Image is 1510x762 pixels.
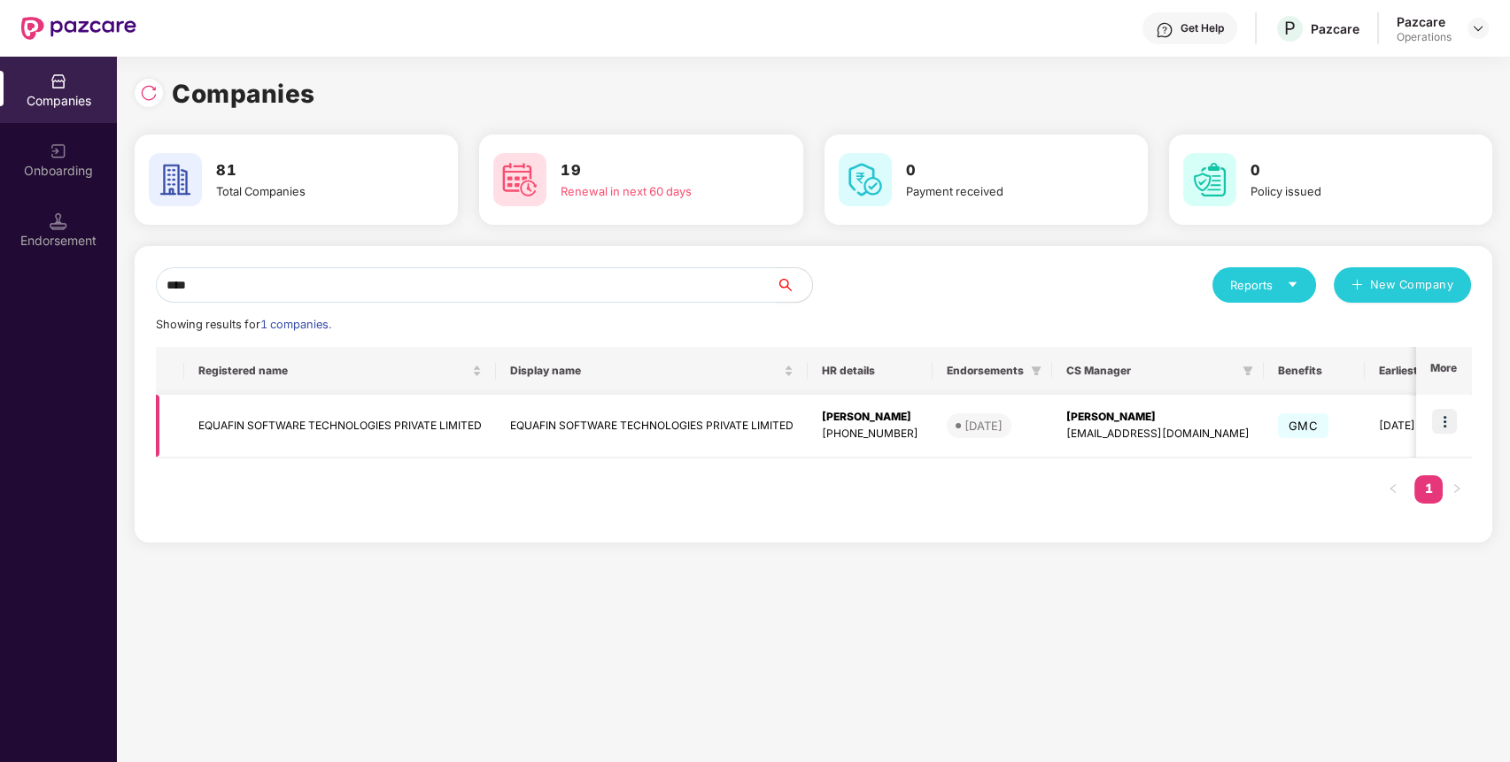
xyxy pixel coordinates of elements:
[964,417,1003,435] div: [DATE]
[947,364,1024,378] span: Endorsements
[216,182,408,200] div: Total Companies
[839,153,892,206] img: svg+xml;base64,PHN2ZyB4bWxucz0iaHR0cDovL3d3dy53My5vcmcvMjAwMC9zdmciIHdpZHRoPSI2MCIgaGVpZ2h0PSI2MC...
[1183,153,1236,206] img: svg+xml;base64,PHN2ZyB4bWxucz0iaHR0cDovL3d3dy53My5vcmcvMjAwMC9zdmciIHdpZHRoPSI2MCIgaGVpZ2h0PSI2MC...
[1243,366,1253,376] span: filter
[1471,21,1485,35] img: svg+xml;base64,PHN2ZyBpZD0iRHJvcGRvd24tMzJ4MzIiIHhtbG5zPSJodHRwOi8vd3d3LnczLm9yZy8yMDAwL3N2ZyIgd2...
[561,182,753,200] div: Renewal in next 60 days
[184,395,496,458] td: EQUAFIN SOFTWARE TECHNOLOGIES PRIVATE LIMITED
[50,142,67,160] img: svg+xml;base64,PHN2ZyB3aWR0aD0iMjAiIGhlaWdodD0iMjAiIHZpZXdCb3g9IjAgMCAyMCAyMCIgZmlsbD0ibm9uZSIgeG...
[1452,483,1462,494] span: right
[1365,347,1479,395] th: Earliest Renewal
[1239,360,1257,381] span: filter
[260,318,331,331] span: 1 companies.
[149,153,202,206] img: svg+xml;base64,PHN2ZyB4bWxucz0iaHR0cDovL3d3dy53My5vcmcvMjAwMC9zdmciIHdpZHRoPSI2MCIgaGVpZ2h0PSI2MC...
[1066,426,1250,443] div: [EMAIL_ADDRESS][DOMAIN_NAME]
[510,364,780,378] span: Display name
[1027,360,1045,381] span: filter
[1287,279,1298,290] span: caret-down
[50,73,67,90] img: svg+xml;base64,PHN2ZyBpZD0iQ29tcGFuaWVzIiB4bWxucz0iaHR0cDovL3d3dy53My5vcmcvMjAwMC9zdmciIHdpZHRoPS...
[1251,182,1443,200] div: Policy issued
[1388,483,1398,494] span: left
[198,364,468,378] span: Registered name
[216,159,408,182] h3: 81
[1416,347,1471,395] th: More
[1156,21,1173,39] img: svg+xml;base64,PHN2ZyBpZD0iSGVscC0zMngzMiIgeG1sbnM9Imh0dHA6Ly93d3cudzMub3JnLzIwMDAvc3ZnIiB3aWR0aD...
[496,395,808,458] td: EQUAFIN SOFTWARE TECHNOLOGIES PRIVATE LIMITED
[776,278,812,292] span: search
[776,267,813,303] button: search
[808,347,933,395] th: HR details
[561,159,753,182] h3: 19
[822,409,918,426] div: [PERSON_NAME]
[822,426,918,443] div: [PHONE_NUMBER]
[50,212,67,230] img: svg+xml;base64,PHN2ZyB3aWR0aD0iMTQuNSIgaGVpZ2h0PSIxNC41IiB2aWV3Qm94PSIwIDAgMTYgMTYiIGZpbGw9Im5vbm...
[1334,267,1471,303] button: plusNew Company
[1311,20,1359,37] div: Pazcare
[184,347,496,395] th: Registered name
[493,153,546,206] img: svg+xml;base64,PHN2ZyB4bWxucz0iaHR0cDovL3d3dy53My5vcmcvMjAwMC9zdmciIHdpZHRoPSI2MCIgaGVpZ2h0PSI2MC...
[1031,366,1042,376] span: filter
[1370,276,1454,294] span: New Company
[496,347,808,395] th: Display name
[1432,409,1457,434] img: icon
[21,17,136,40] img: New Pazcare Logo
[1251,159,1443,182] h3: 0
[1397,13,1452,30] div: Pazcare
[1414,475,1443,504] li: 1
[156,318,331,331] span: Showing results for
[1443,475,1471,504] button: right
[906,159,1098,182] h3: 0
[140,84,158,102] img: svg+xml;base64,PHN2ZyBpZD0iUmVsb2FkLTMyeDMyIiB4bWxucz0iaHR0cDovL3d3dy53My5vcmcvMjAwMC9zdmciIHdpZH...
[1414,475,1443,502] a: 1
[1264,347,1365,395] th: Benefits
[1278,413,1328,438] span: GMC
[1365,395,1479,458] td: [DATE]
[1379,475,1407,504] button: left
[906,182,1098,200] div: Payment received
[1066,364,1235,378] span: CS Manager
[1397,30,1452,44] div: Operations
[1351,279,1363,293] span: plus
[1443,475,1471,504] li: Next Page
[1379,475,1407,504] li: Previous Page
[1230,276,1298,294] div: Reports
[172,74,315,113] h1: Companies
[1066,409,1250,426] div: [PERSON_NAME]
[1284,18,1296,39] span: P
[1181,21,1224,35] div: Get Help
